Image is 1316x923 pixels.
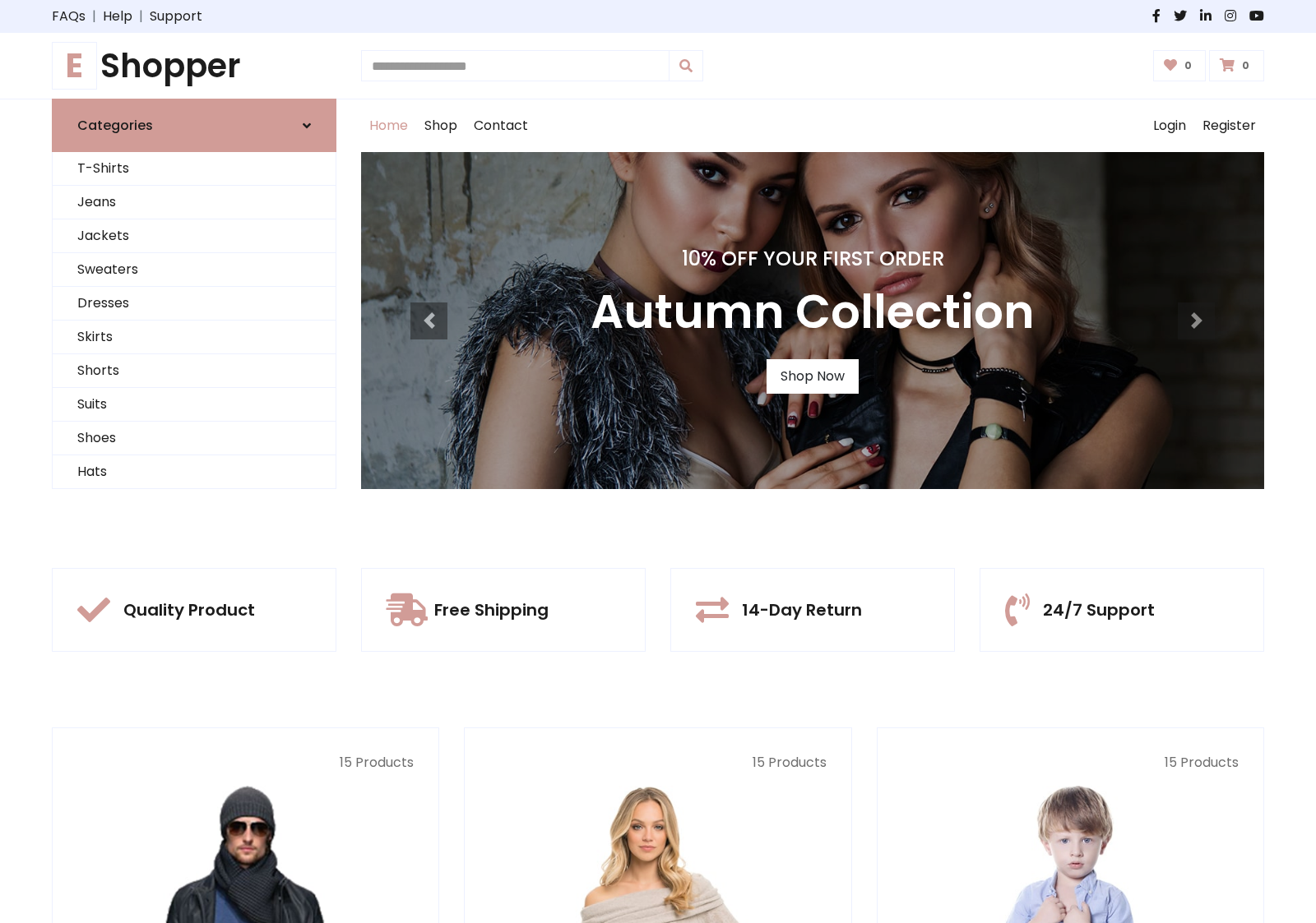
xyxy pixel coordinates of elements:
a: Dresses [53,287,336,321]
a: Jeans [53,186,336,219]
h1: Shopper [52,46,336,85]
a: Support [150,7,202,26]
h5: Quality Product [123,600,255,620]
a: FAQs [52,7,86,26]
h5: 24/7 Support [1043,600,1155,620]
span: | [132,7,150,26]
a: Shorts [53,354,336,388]
a: EShopper [52,46,336,85]
p: 15 Products [77,753,414,773]
a: Shop Now [767,359,859,394]
a: Shoes [53,422,336,455]
p: 15 Products [902,753,1239,773]
a: Help [103,7,132,26]
span: | [86,7,103,26]
a: Skirts [53,321,336,354]
a: Home [361,99,416,152]
h5: Free Shipping [434,600,549,620]
span: 0 [1238,58,1253,73]
h6: Categories [77,118,153,133]
a: 0 [1209,50,1264,81]
a: Jackets [53,219,336,253]
p: 15 Products [489,753,826,773]
a: Suits [53,388,336,422]
a: Register [1194,99,1264,152]
a: T-Shirts [53,152,336,186]
h5: 14-Day Return [742,600,862,620]
a: 0 [1153,50,1207,81]
a: Login [1145,99,1194,152]
span: 0 [1180,58,1196,73]
h4: 10% Off Your First Order [591,247,1035,271]
span: E [52,42,97,90]
a: Sweaters [53,253,336,287]
a: Contact [466,99,536,152]
h3: Autumn Collection [591,284,1035,339]
a: Shop [416,99,466,152]
a: Hats [53,455,336,489]
a: Categories [52,99,336,152]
